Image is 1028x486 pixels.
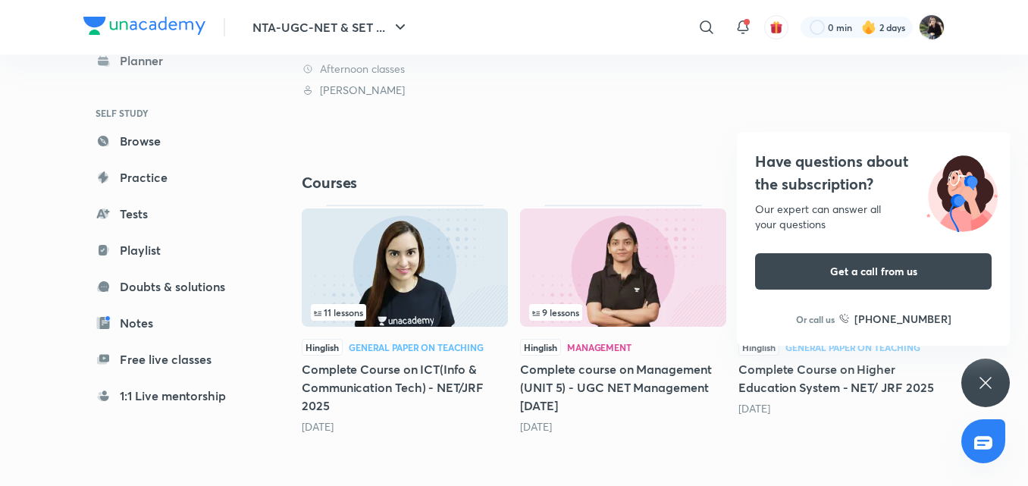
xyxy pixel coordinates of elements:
h5: Complete Course on Higher Education System - NET/ JRF 2025 [738,360,945,397]
h5: Complete course on Management (UNIT 5) - UGC NET Management [DATE] [520,360,726,415]
div: infocontainer [311,304,499,321]
h6: SELF STUDY [83,100,259,126]
button: NTA-UGC-NET & SET ... [243,12,418,42]
a: Practice [83,162,259,193]
a: Free live classes [83,344,259,375]
h6: [PHONE_NUMBER] [854,311,951,327]
img: Thumbnail [520,209,726,327]
div: infosection [529,304,717,321]
a: [PHONE_NUMBER] [839,311,951,327]
a: Browse [83,126,259,156]
div: Complete course on Management (UNIT 5) - UGC NET Management June 2025 [520,205,726,434]
a: 1:1 Live mentorship [83,381,259,411]
h4: Courses [302,173,623,193]
div: Niharika Bhagtani [302,83,508,98]
div: infosection [311,304,499,321]
img: Company Logo [83,17,205,35]
span: 11 lessons [314,308,363,317]
img: prerna kapoor [919,14,945,40]
img: ttu_illustration_new.svg [914,150,1010,232]
div: General Paper on Teaching [785,343,920,352]
div: Complete Course on ICT(Info & Communication Tech) - NET/JRF 2025 [302,205,508,434]
img: Thumbnail [302,209,508,327]
a: Playlist [83,235,259,265]
div: 3 months ago [520,419,726,434]
a: Doubts & solutions [83,271,259,302]
div: left [311,304,499,321]
div: Management [567,343,632,352]
a: Tests [83,199,259,229]
h5: Complete Course on ICT(Info & Communication Tech) - NET/JRF 2025 [302,360,508,415]
img: avatar [769,20,783,34]
p: Or call us [796,312,835,326]
span: Hinglish [738,339,779,356]
span: 9 lessons [532,308,579,317]
button: Get a call from us [755,253,992,290]
div: 2 months ago [302,419,508,434]
button: avatar [764,15,788,39]
a: Notes [83,308,259,338]
div: Our expert can answer all your questions [755,202,992,232]
a: Company Logo [83,17,205,39]
div: General Paper on Teaching [349,343,484,352]
img: streak [861,20,876,35]
div: left [529,304,717,321]
div: infocontainer [529,304,717,321]
span: Hinglish [520,339,561,356]
span: Hinglish [302,339,343,356]
h4: Have questions about the subscription? [755,150,992,196]
div: 3 months ago [738,401,945,416]
div: Afternoon classes [302,61,508,77]
a: Planner [83,45,259,76]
